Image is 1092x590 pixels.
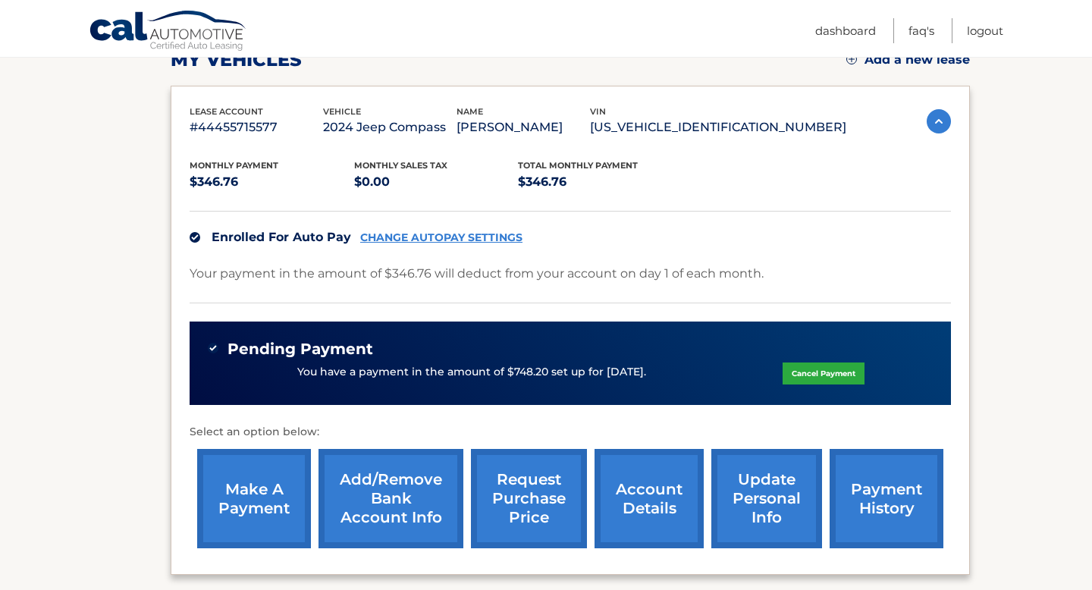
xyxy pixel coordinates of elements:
[457,117,590,138] p: [PERSON_NAME]
[89,10,248,54] a: Cal Automotive
[190,117,323,138] p: #44455715577
[171,49,302,71] h2: my vehicles
[197,449,311,548] a: make a payment
[318,449,463,548] a: Add/Remove bank account info
[595,449,704,548] a: account details
[190,160,278,171] span: Monthly Payment
[360,231,522,244] a: CHANGE AUTOPAY SETTINGS
[908,18,934,43] a: FAQ's
[711,449,822,548] a: update personal info
[471,449,587,548] a: request purchase price
[927,109,951,133] img: accordion-active.svg
[815,18,876,43] a: Dashboard
[323,117,457,138] p: 2024 Jeep Compass
[323,106,361,117] span: vehicle
[190,232,200,243] img: check.svg
[457,106,483,117] span: name
[190,263,764,284] p: Your payment in the amount of $346.76 will deduct from your account on day 1 of each month.
[590,106,606,117] span: vin
[354,160,447,171] span: Monthly sales Tax
[190,106,263,117] span: lease account
[518,160,638,171] span: Total Monthly Payment
[518,171,682,193] p: $346.76
[297,364,646,381] p: You have a payment in the amount of $748.20 set up for [DATE].
[208,343,218,353] img: check-green.svg
[190,171,354,193] p: $346.76
[590,117,846,138] p: [US_VEHICLE_IDENTIFICATION_NUMBER]
[846,52,970,67] a: Add a new lease
[354,171,519,193] p: $0.00
[846,54,857,64] img: add.svg
[212,230,351,244] span: Enrolled For Auto Pay
[830,449,943,548] a: payment history
[783,362,864,384] a: Cancel Payment
[227,340,373,359] span: Pending Payment
[190,423,951,441] p: Select an option below:
[967,18,1003,43] a: Logout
